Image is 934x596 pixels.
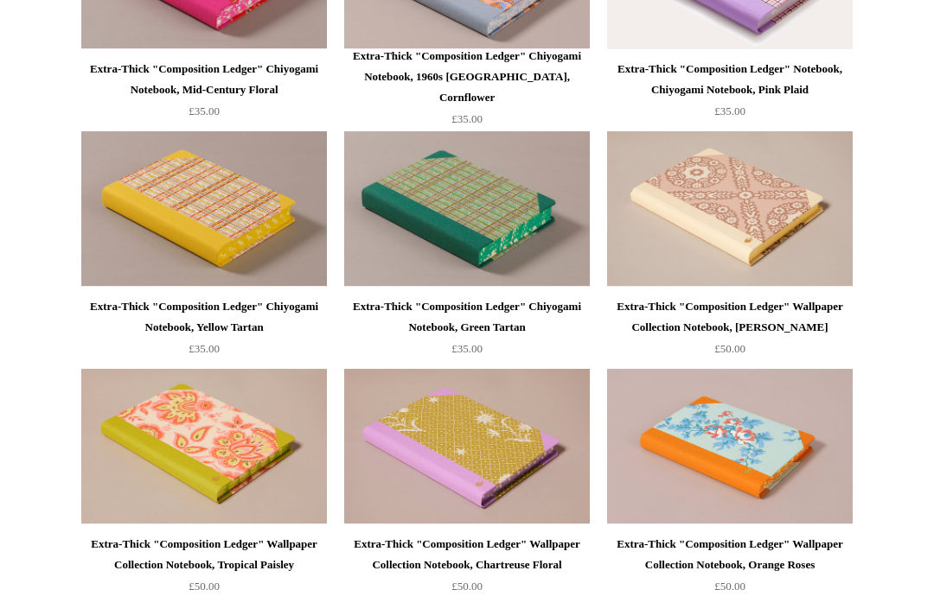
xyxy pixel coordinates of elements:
[607,296,853,367] a: Extra-Thick "Composition Ledger" Wallpaper Collection Notebook, [PERSON_NAME] £50.00
[344,131,590,287] a: Extra-Thick "Composition Ledger" Chiyogami Notebook, Green Tartan Extra-Thick "Composition Ledger...
[344,369,590,524] img: Extra-Thick "Composition Ledger" Wallpaper Collection Notebook, Chartreuse Floral
[81,131,327,287] img: Extra-Thick "Composition Ledger" Chiyogami Notebook, Yellow Tartan
[81,59,327,130] a: Extra-Thick "Composition Ledger" Chiyogami Notebook, Mid-Century Floral £35.00
[607,131,853,287] img: Extra-Thick "Composition Ledger" Wallpaper Collection Notebook, Laurel Trellis
[611,59,848,100] div: Extra-Thick "Composition Ledger" Notebook, Chiyogami Notebook, Pink Plaid
[349,296,585,338] div: Extra-Thick "Composition Ledger" Chiyogami Notebook, Green Tartan
[611,534,848,575] div: Extra-Thick "Composition Ledger" Wallpaper Collection Notebook, Orange Roses
[86,534,323,575] div: Extra-Thick "Composition Ledger" Wallpaper Collection Notebook, Tropical Paisley
[349,534,585,575] div: Extra-Thick "Composition Ledger" Wallpaper Collection Notebook, Chartreuse Floral
[86,296,323,338] div: Extra-Thick "Composition Ledger" Chiyogami Notebook, Yellow Tartan
[81,296,327,367] a: Extra-Thick "Composition Ledger" Chiyogami Notebook, Yellow Tartan £35.00
[189,342,220,355] span: £35.00
[611,296,848,338] div: Extra-Thick "Composition Ledger" Wallpaper Collection Notebook, [PERSON_NAME]
[344,46,590,130] a: Extra-Thick "Composition Ledger" Chiyogami Notebook, 1960s [GEOGRAPHIC_DATA], Cornflower £35.00
[607,369,853,524] img: Extra-Thick "Composition Ledger" Wallpaper Collection Notebook, Orange Roses
[451,580,483,593] span: £50.00
[344,369,590,524] a: Extra-Thick "Composition Ledger" Wallpaper Collection Notebook, Chartreuse Floral Extra-Thick "Co...
[451,112,483,125] span: £35.00
[714,342,745,355] span: £50.00
[607,369,853,524] a: Extra-Thick "Composition Ledger" Wallpaper Collection Notebook, Orange Roses Extra-Thick "Composi...
[189,105,220,117] span: £35.00
[86,59,323,100] div: Extra-Thick "Composition Ledger" Chiyogami Notebook, Mid-Century Floral
[607,131,853,287] a: Extra-Thick "Composition Ledger" Wallpaper Collection Notebook, Laurel Trellis Extra-Thick "Compo...
[349,46,585,108] div: Extra-Thick "Composition Ledger" Chiyogami Notebook, 1960s [GEOGRAPHIC_DATA], Cornflower
[714,105,745,117] span: £35.00
[451,342,483,355] span: £35.00
[607,59,853,130] a: Extra-Thick "Composition Ledger" Notebook, Chiyogami Notebook, Pink Plaid £35.00
[189,580,220,593] span: £50.00
[344,131,590,287] img: Extra-Thick "Composition Ledger" Chiyogami Notebook, Green Tartan
[81,369,327,524] a: Extra-Thick "Composition Ledger" Wallpaper Collection Notebook, Tropical Paisley Extra-Thick "Com...
[714,580,745,593] span: £50.00
[81,131,327,287] a: Extra-Thick "Composition Ledger" Chiyogami Notebook, Yellow Tartan Extra-Thick "Composition Ledge...
[344,296,590,367] a: Extra-Thick "Composition Ledger" Chiyogami Notebook, Green Tartan £35.00
[81,369,327,524] img: Extra-Thick "Composition Ledger" Wallpaper Collection Notebook, Tropical Paisley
